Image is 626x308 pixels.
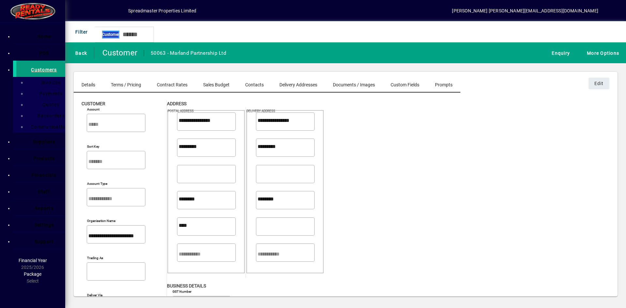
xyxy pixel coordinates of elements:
span: Edit [594,78,604,89]
span: Delivery Addresses [279,82,317,87]
span: Enquiry [548,48,570,58]
span: Quotes [38,102,60,107]
button: Edit [589,78,609,89]
div: [PERSON_NAME] [PERSON_NAME][EMAIL_ADDRESS][DOMAIN_NAME] [452,6,598,16]
button: Enquiry [547,47,572,59]
mat-label: Trading as [87,256,103,260]
mat-label: Sort key [87,144,99,148]
span: Customer [102,31,119,38]
div: Customer [99,48,137,58]
mat-label: Account Type [87,182,107,185]
a: Knowledge Base [605,1,618,22]
a: Communications [29,121,65,132]
a: Payments [29,88,65,99]
a: Products [16,149,65,166]
span: Package [24,271,41,277]
span: Support [35,239,54,244]
span: Documents / Images [333,82,375,87]
span: More Options [584,48,619,58]
mat-label: GST Number [172,289,192,293]
a: Settings [16,216,65,232]
mat-label: Account [87,107,99,111]
a: Customers [13,61,65,77]
a: Reports [16,199,65,215]
a: View on map [238,108,248,119]
mat-label: Deliver via [87,293,102,297]
span: Custom Fields [391,82,419,87]
div: 50063 - Marland Partnership Ltd [151,48,226,58]
button: More Options [582,47,621,59]
a: Invoices [29,77,65,88]
mat-label: Organisation name [87,219,115,223]
span: Customers [31,67,57,72]
a: View on map [159,108,169,119]
button: Profile [107,5,128,17]
span: Sales Budget [203,82,230,87]
span: Contract Rates [157,82,187,87]
span: Staff [38,189,50,194]
a: Suppliers [16,133,65,149]
a: Home [16,27,65,44]
button: Filter [70,26,90,38]
a: Backorders [29,110,65,121]
a: Support [16,232,65,249]
span: Products [33,156,55,161]
span: Business details [167,283,206,288]
span: Address [167,101,186,106]
span: Financials [32,172,56,178]
app-page-header-button: Back [65,47,94,59]
span: Back [72,48,87,58]
span: Invoices [37,80,61,85]
span: Financial Year [19,258,47,263]
span: Payments [35,91,63,96]
a: POS [16,44,65,60]
span: Backorders [33,113,65,118]
span: Contacts [245,82,264,87]
button: Back [70,47,89,59]
span: Terms / Pricing [111,82,141,87]
span: Suppliers [33,139,55,144]
span: Filter [72,26,88,37]
span: Communications [27,124,71,129]
span: POS [39,51,49,56]
span: Details [82,82,95,87]
span: Home [37,34,51,39]
div: Spreadmaster Properties Limited [128,6,196,16]
a: Staff [16,183,65,199]
span: Settings [34,222,54,227]
button: Add [86,5,107,17]
span: Reports [35,206,53,211]
a: Quotes [29,99,65,110]
span: Prompts [435,82,453,87]
span: Customer [82,101,105,106]
a: Financials [16,166,65,182]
